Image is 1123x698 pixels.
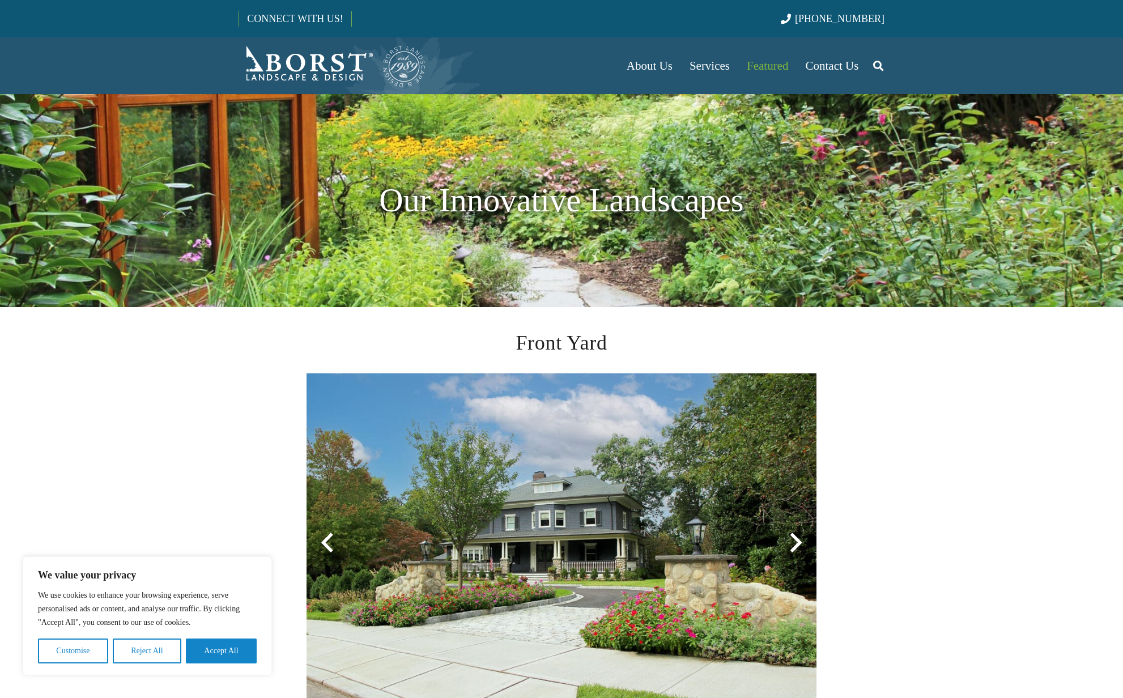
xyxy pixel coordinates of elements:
span: Featured [747,59,788,73]
span: Contact Us [806,59,859,73]
a: Search [867,52,890,80]
p: We value your privacy [38,568,257,582]
span: Services [690,59,730,73]
p: We use cookies to enhance your browsing experience, serve personalised ads or content, and analys... [38,589,257,629]
div: We value your privacy [23,556,272,675]
h2: Front Yard [307,327,816,358]
a: Borst-Logo [239,43,427,88]
button: Reject All [113,639,181,663]
h1: Our Innovative Landscapes [239,176,884,225]
span: About Us [627,59,673,73]
button: Accept All [186,639,257,663]
a: Services [681,37,738,94]
span: [PHONE_NUMBER] [795,13,884,24]
a: [PHONE_NUMBER] [781,13,884,24]
a: Contact Us [797,37,867,94]
a: CONNECT WITH US! [239,5,351,32]
a: About Us [618,37,681,94]
a: Featured [738,37,797,94]
button: Customise [38,639,108,663]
